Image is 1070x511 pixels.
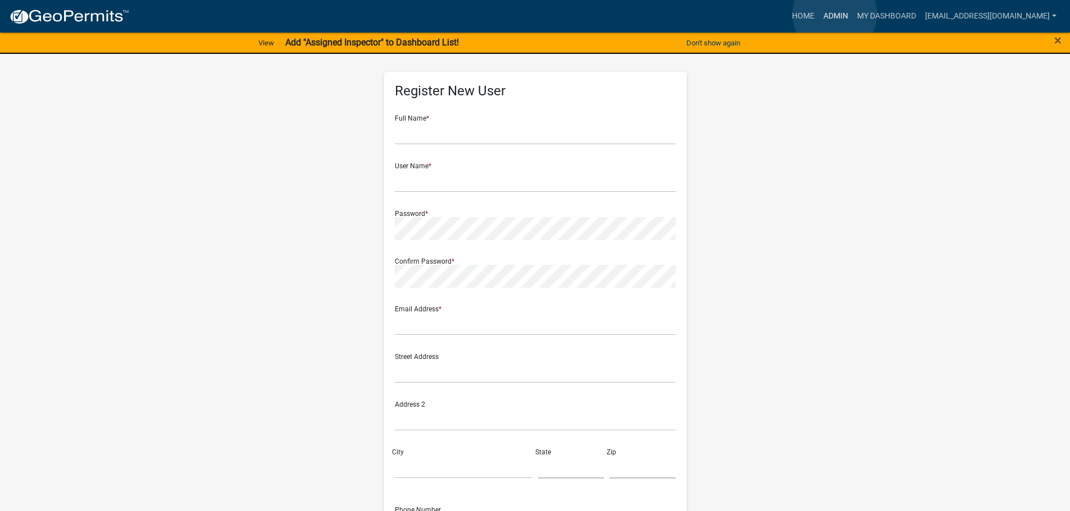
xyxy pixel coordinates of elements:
a: [EMAIL_ADDRESS][DOMAIN_NAME] [921,6,1061,27]
button: Close [1054,34,1062,47]
strong: Add "Assigned Inspector" to Dashboard List! [285,37,459,48]
h5: Register New User [395,83,676,99]
a: View [254,34,279,52]
span: × [1054,33,1062,48]
a: My Dashboard [853,6,921,27]
a: Home [787,6,819,27]
button: Don't show again [682,34,745,52]
a: Admin [819,6,853,27]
